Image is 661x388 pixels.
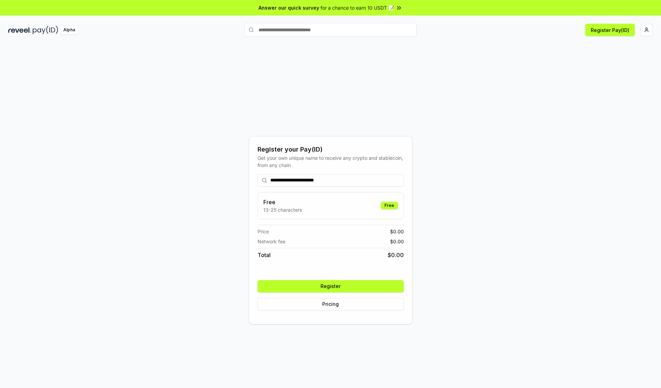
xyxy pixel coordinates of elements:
[258,154,404,169] div: Get your own unique name to receive any crypto and stablecoin, from any chain
[258,228,269,235] span: Price
[321,4,394,11] span: for a chance to earn 10 USDT 📝
[60,26,79,34] div: Alpha
[263,198,302,206] h3: Free
[390,228,404,235] span: $ 0.00
[381,202,398,209] div: Free
[258,238,285,245] span: Network fee
[263,206,302,213] p: 13-25 characters
[258,298,404,310] button: Pricing
[8,26,31,34] img: reveel_dark
[258,280,404,292] button: Register
[258,251,271,259] span: Total
[585,24,635,36] button: Register Pay(ID)
[33,26,58,34] img: pay_id
[388,251,404,259] span: $ 0.00
[390,238,404,245] span: $ 0.00
[258,145,404,154] div: Register your Pay(ID)
[259,4,319,11] span: Answer our quick survey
